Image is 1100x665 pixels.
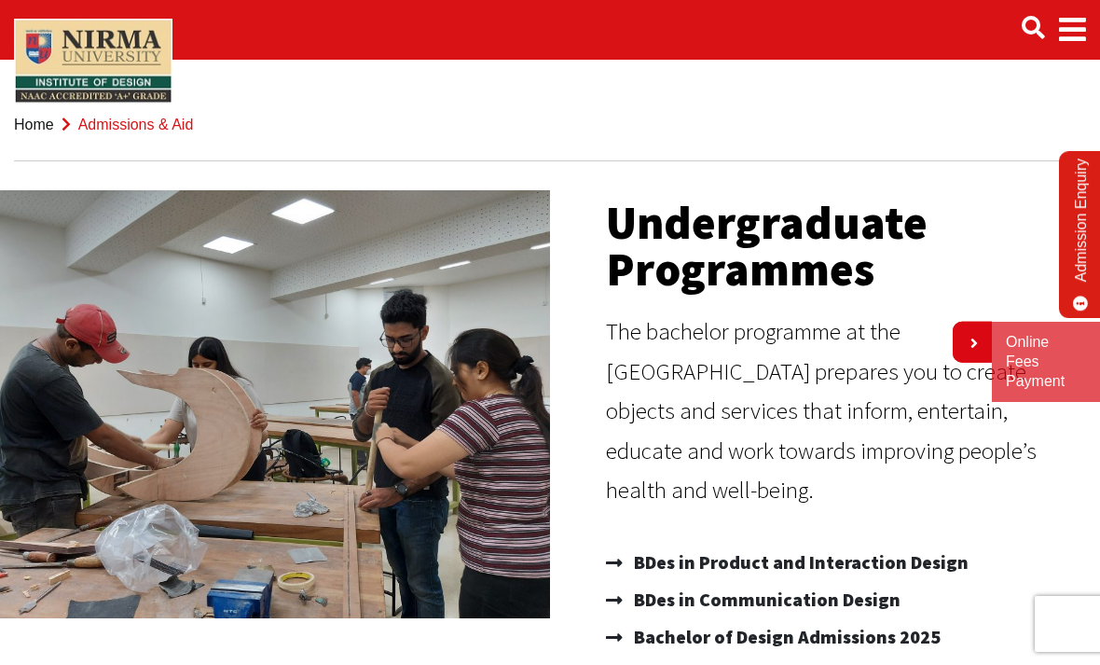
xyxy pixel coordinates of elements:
img: main_logo [14,19,172,104]
a: BDes in Communication Design [606,581,1081,618]
p: The bachelor programme at the [GEOGRAPHIC_DATA] prepares you to create objects and services that ... [606,312,1081,510]
a: Home [14,117,54,132]
nav: breadcrumb [14,89,1086,161]
a: BDes in Product and Interaction Design [606,544,1081,581]
h2: Undergraduate Programmes [606,200,1081,293]
span: BDes in Communication Design [629,581,901,618]
a: Bachelor of Design Admissions 2025 [606,618,1081,656]
a: Online Fees Payment [1006,333,1086,391]
span: BDes in Product and Interaction Design [629,544,969,581]
span: Bachelor of Design Admissions 2025 [629,618,941,656]
span: Admissions & Aid [78,117,194,132]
